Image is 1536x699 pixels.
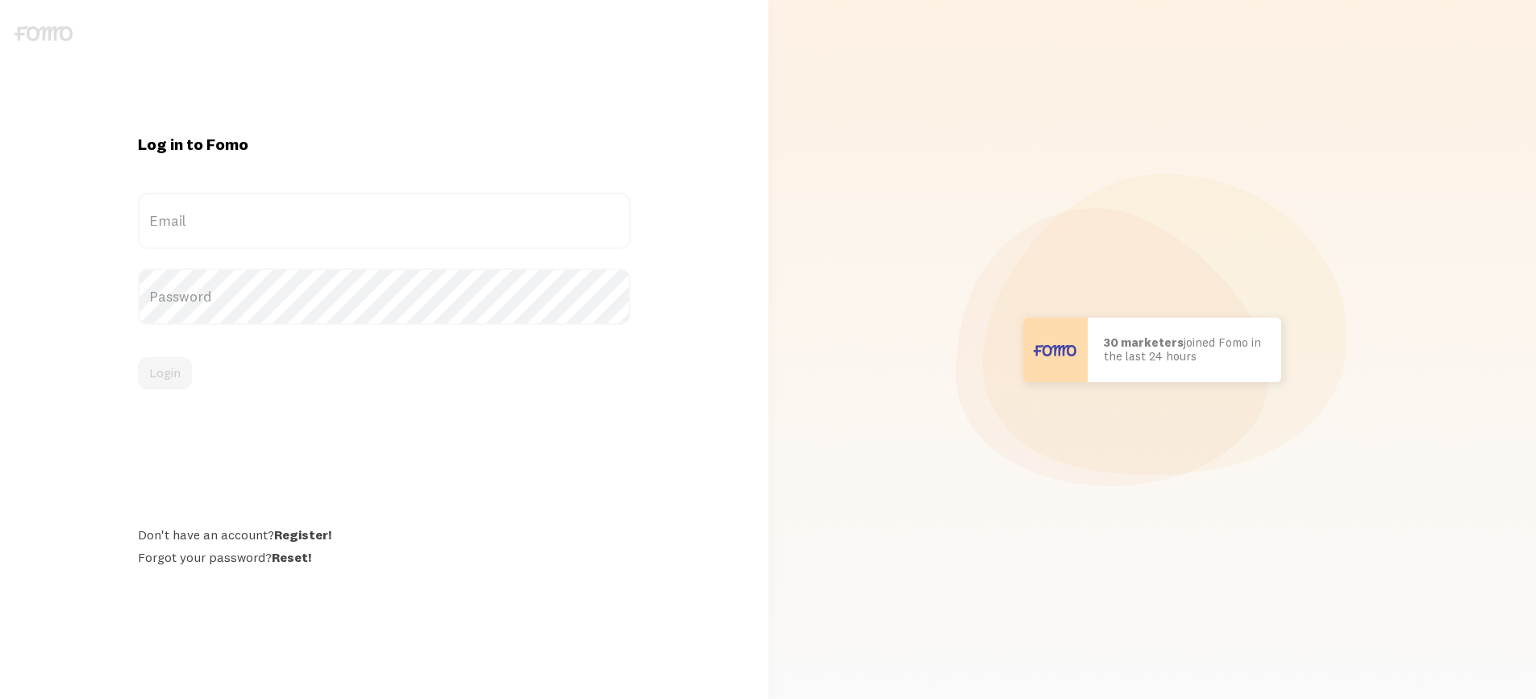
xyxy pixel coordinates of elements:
[274,526,331,543] a: Register!
[138,526,631,543] div: Don't have an account?
[138,193,631,249] label: Email
[138,268,631,325] label: Password
[272,549,311,565] a: Reset!
[1104,335,1184,350] b: 30 marketers
[15,26,73,41] img: fomo-logo-gray-b99e0e8ada9f9040e2984d0d95b3b12da0074ffd48d1e5cb62ac37fc77b0b268.svg
[1023,318,1088,382] img: User avatar
[1104,336,1265,363] p: joined Fomo in the last 24 hours
[138,134,631,155] h1: Log in to Fomo
[138,549,631,565] div: Forgot your password?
